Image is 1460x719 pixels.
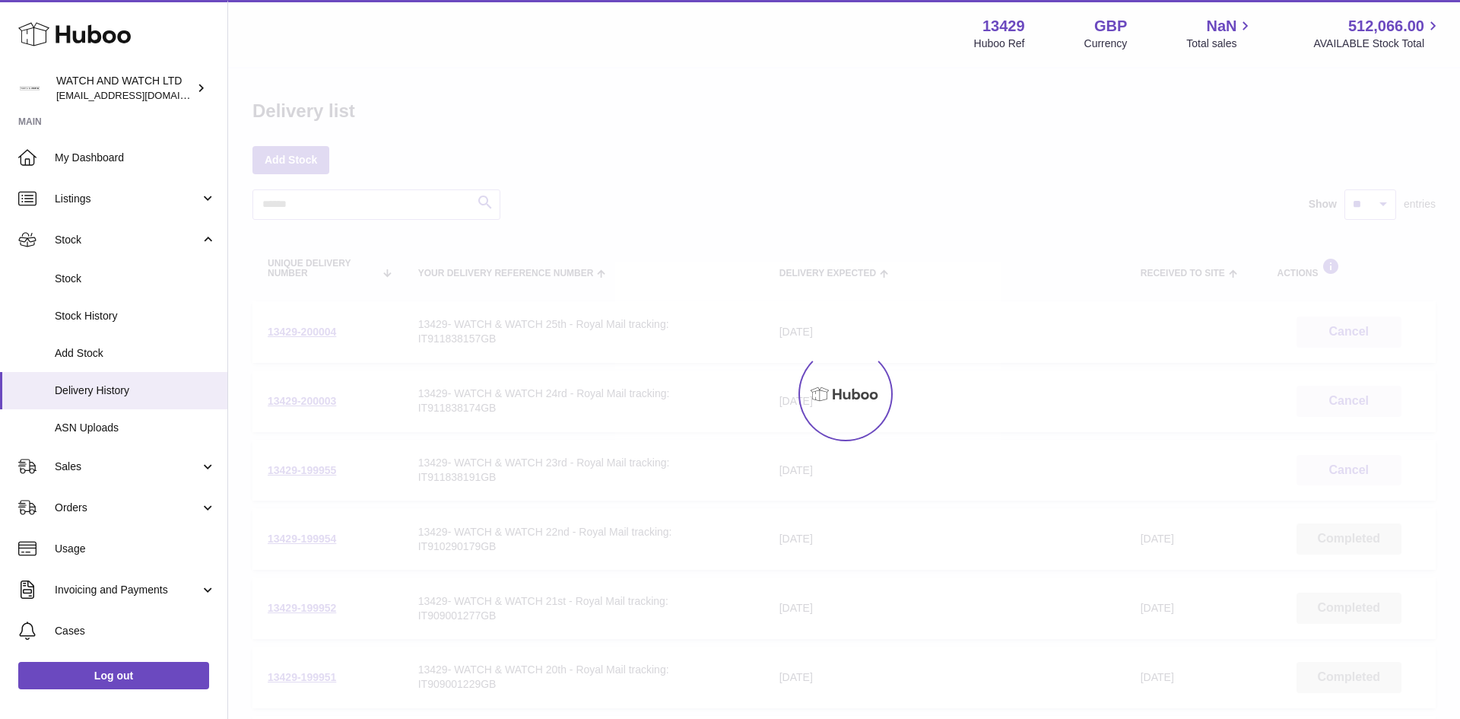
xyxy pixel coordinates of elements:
[1206,16,1236,37] span: NaN
[18,662,209,689] a: Log out
[1094,16,1127,37] strong: GBP
[55,192,200,206] span: Listings
[55,272,216,286] span: Stock
[18,77,41,100] img: internalAdmin-13429@internal.huboo.com
[982,16,1025,37] strong: 13429
[55,583,200,597] span: Invoicing and Payments
[55,383,216,398] span: Delivery History
[1186,16,1254,51] a: NaN Total sales
[55,624,216,638] span: Cases
[1348,16,1424,37] span: 512,066.00
[1084,37,1128,51] div: Currency
[55,421,216,435] span: ASN Uploads
[1313,37,1442,51] span: AVAILABLE Stock Total
[55,309,216,323] span: Stock History
[55,542,216,556] span: Usage
[1313,16,1442,51] a: 512,066.00 AVAILABLE Stock Total
[1186,37,1254,51] span: Total sales
[56,89,224,101] span: [EMAIL_ADDRESS][DOMAIN_NAME]
[55,501,200,515] span: Orders
[55,346,216,361] span: Add Stock
[55,233,200,247] span: Stock
[56,74,193,103] div: WATCH AND WATCH LTD
[974,37,1025,51] div: Huboo Ref
[55,151,216,165] span: My Dashboard
[55,460,200,474] span: Sales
